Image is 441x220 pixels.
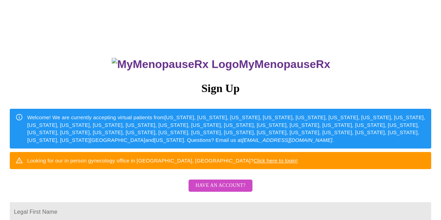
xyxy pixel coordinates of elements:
img: MyMenopauseRx Logo [112,58,239,71]
button: Have an account? [189,180,252,192]
a: Have an account? [187,187,254,193]
a: Click here to login! [253,158,298,164]
span: Have an account? [196,181,245,190]
div: Looking for our in person gynecology office in [GEOGRAPHIC_DATA], [GEOGRAPHIC_DATA]? [27,154,298,167]
em: [EMAIL_ADDRESS][DOMAIN_NAME] [242,137,332,143]
h3: MyMenopauseRx [11,58,432,71]
h3: Sign Up [10,82,431,95]
div: Welcome! We are currently accepting virtual patients from [US_STATE], [US_STATE], [US_STATE], [US... [27,111,426,146]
